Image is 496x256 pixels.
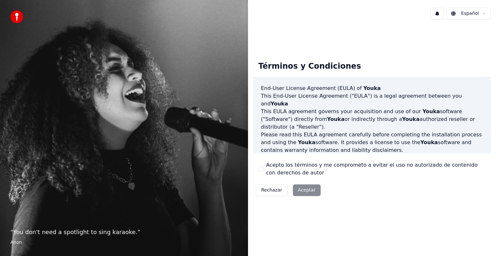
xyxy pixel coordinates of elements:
[271,101,288,107] span: Youka
[261,108,483,131] p: This EULA agreement governs your acquisition and use of our software ("Software") directly from o...
[10,10,23,23] img: youka
[261,131,483,154] p: Please read this EULA agreement carefully before completing the installation process and using th...
[402,116,419,122] span: Youka
[261,92,483,108] p: This End-User License Agreement ("EULA") is a legal agreement between you and
[253,56,366,77] div: Términos y Condiciones
[10,239,238,246] footer: Anon
[298,139,315,145] span: Youka
[327,116,345,122] span: Youka
[261,84,483,92] h3: End-User License Agreement (EULA) of
[363,85,381,91] span: Youka
[10,228,238,237] p: “ You don't need a spotlight to sing karaoke. ”
[256,184,288,196] button: Rechazar
[420,139,438,145] span: Youka
[266,161,486,177] label: Acepto los términos y me comprometo a evitar el uso no autorizado de contenido con derechos de autor
[422,108,440,114] span: Youka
